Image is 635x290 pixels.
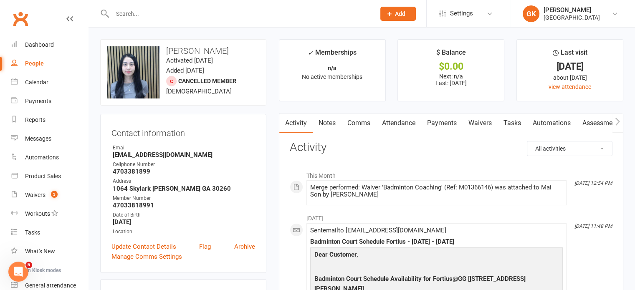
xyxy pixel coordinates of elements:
div: Location [113,228,255,236]
div: Merge performed: Waiver 'Badminton Coaching' (Ref: M01366146) was attached to Mai Son by [PERSON_... [310,184,563,198]
div: Last visit [553,47,587,62]
img: image1750809118.png [107,46,159,98]
i: [DATE] 11:48 PM [574,223,612,229]
div: [DATE] [524,62,615,71]
div: Tasks [25,229,40,236]
div: General attendance [25,282,76,289]
a: Comms [342,113,376,133]
iframe: Intercom live chat [8,262,28,282]
span: Add [395,10,405,17]
i: ✓ [308,49,313,57]
strong: n/a [328,65,336,71]
a: Dashboard [11,35,88,54]
span: No active memberships [302,73,362,80]
strong: 1064 Skylark [PERSON_NAME] GA 30260 [113,185,255,192]
li: [DATE] [290,209,612,223]
span: Cancelled member [178,78,236,84]
a: People [11,54,88,73]
a: Payments [11,92,88,111]
div: People [25,60,44,67]
a: Tasks [498,113,527,133]
a: Waivers 3 [11,186,88,204]
div: Badminton Court Schedule Fortius - [DATE] - [DATE] [310,238,563,245]
li: This Month [290,167,612,180]
p: Next: n/a Last: [DATE] [405,73,496,86]
i: [DATE] 12:54 PM [574,180,612,186]
div: Waivers [25,192,46,198]
a: Notes [313,113,342,133]
div: Calendar [25,79,48,86]
div: [PERSON_NAME] [544,6,600,14]
div: [GEOGRAPHIC_DATA] [544,14,600,21]
div: Product Sales [25,173,61,179]
div: What's New [25,248,55,255]
span: 3 [51,191,58,198]
a: Calendar [11,73,88,92]
a: Workouts [11,204,88,223]
input: Search... [110,8,369,20]
h3: Contact information [111,125,255,138]
a: Manage Comms Settings [111,252,182,262]
h3: Activity [290,141,612,154]
div: Member Number [113,194,255,202]
div: GK [523,5,539,22]
div: Automations [25,154,59,161]
a: Tasks [11,223,88,242]
span: Dear Customer, [314,251,358,258]
div: $ Balance [436,47,466,62]
a: Automations [527,113,577,133]
span: [DEMOGRAPHIC_DATA] [166,88,232,95]
div: Workouts [25,210,50,217]
a: Messages [11,129,88,148]
a: Flag [199,242,211,252]
a: Product Sales [11,167,88,186]
a: Reports [11,111,88,129]
button: Add [380,7,416,21]
div: Email [113,144,255,152]
span: Sent email to [EMAIL_ADDRESS][DOMAIN_NAME] [310,227,446,234]
div: Cellphone Number [113,161,255,169]
a: Waivers [463,113,498,133]
div: Dashboard [25,41,54,48]
strong: [EMAIL_ADDRESS][DOMAIN_NAME] [113,151,255,159]
a: Clubworx [10,8,31,29]
a: Attendance [376,113,421,133]
a: Archive [234,242,255,252]
div: Reports [25,116,46,123]
a: Automations [11,148,88,167]
div: Messages [25,135,51,142]
h3: [PERSON_NAME] [107,46,259,55]
a: Update Contact Details [111,242,176,252]
strong: 47033818991 [113,202,255,209]
time: Added [DATE] [166,67,204,74]
div: about [DATE] [524,73,615,82]
div: Payments [25,98,51,104]
div: $0.00 [405,62,496,71]
div: Memberships [308,47,357,63]
strong: 4703381899 [113,168,255,175]
a: Assessments [577,113,627,133]
span: 5 [25,262,32,268]
a: What's New [11,242,88,261]
div: Date of Birth [113,211,255,219]
a: Activity [279,113,313,133]
strong: [DATE] [113,218,255,226]
time: Activated [DATE] [166,57,213,64]
div: Address [113,177,255,185]
a: view attendance [549,83,591,90]
a: Payments [421,113,463,133]
span: Settings [450,4,473,23]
